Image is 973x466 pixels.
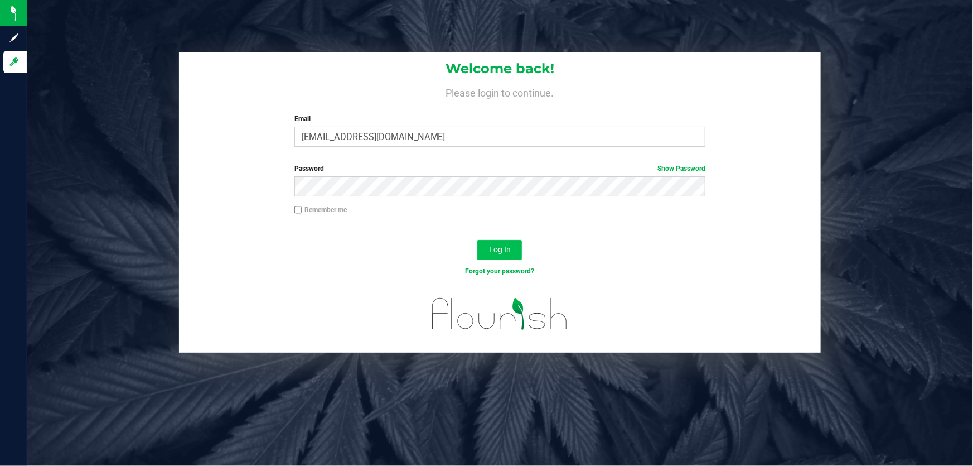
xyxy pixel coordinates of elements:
[8,32,20,44] inline-svg: Sign up
[420,288,580,340] img: flourish_logo.svg
[294,114,706,124] label: Email
[477,240,522,260] button: Log In
[179,61,821,76] h1: Welcome back!
[657,165,705,172] a: Show Password
[294,165,324,172] span: Password
[294,205,347,215] label: Remember me
[179,85,821,98] h4: Please login to continue.
[8,56,20,68] inline-svg: Log in
[489,245,511,254] span: Log In
[465,267,534,275] a: Forgot your password?
[294,206,302,214] input: Remember me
